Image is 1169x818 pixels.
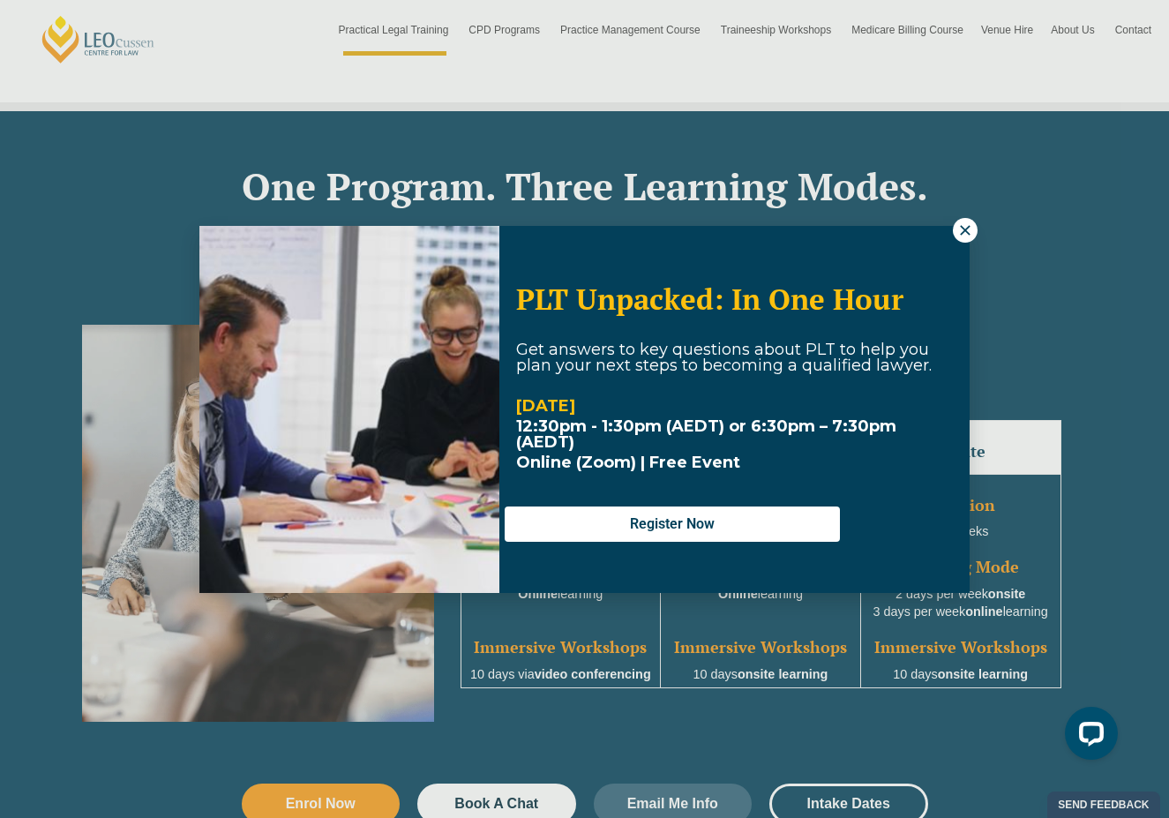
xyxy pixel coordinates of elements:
[516,340,932,375] span: Get answers to key questions about PLT to help you plan your next steps to becoming a qualified l...
[516,280,903,318] span: PLT Unpacked: In One Hour
[505,507,840,542] button: Register Now
[516,453,740,472] span: Online (Zoom) | Free Event
[516,417,896,452] strong: 12:30pm - 1:30pm (AEDT) or 6:30pm – 7:30pm (AEDT)
[516,396,575,416] strong: [DATE]
[199,226,499,593] img: Woman in yellow blouse holding folders looking to the right and smiling
[953,218,978,243] button: Close
[1051,700,1125,774] iframe: LiveChat chat widget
